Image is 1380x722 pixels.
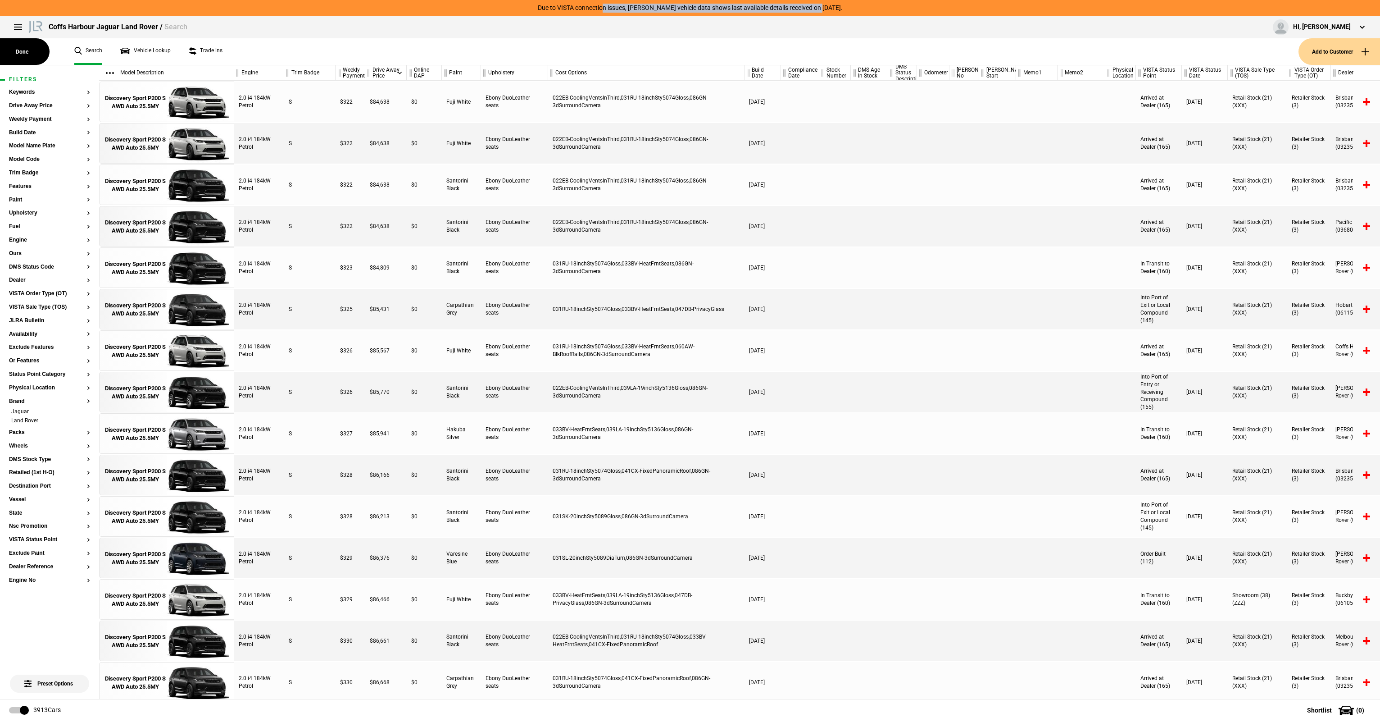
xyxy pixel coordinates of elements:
img: 18227005_thumb.jpeg [167,165,229,206]
img: 18296138_thumb.jpeg [167,331,229,371]
button: Model Code [9,156,90,163]
div: $326 [336,372,365,412]
button: Availability [9,331,90,338]
div: 2.0 i4 184kW Petrol [234,82,284,122]
span: Shortlist [1307,707,1332,713]
button: Status Point Category [9,371,90,378]
section: Fuel [9,224,90,237]
a: Search [74,38,102,65]
div: Arrived at Dealer (165) [1136,165,1182,205]
div: Ebony DuoLeather seats [481,289,548,329]
div: $322 [336,82,365,122]
div: Discovery Sport P200 S AWD Auto 25.5MY [104,343,167,359]
div: 2.0 i4 184kW Petrol [234,289,284,329]
div: Discovery Sport P200 S AWD Auto 25.5MY [104,426,167,442]
li: Jaguar [9,408,90,417]
img: 18168601_thumb.jpeg [167,414,229,454]
a: Discovery Sport P200 S AWD Auto 25.5MY [104,580,167,620]
div: S [284,206,336,247]
a: Discovery Sport P200 S AWD Auto 25.5MY [104,414,167,454]
div: VISTA Status Point [1136,65,1181,81]
div: 022EB-CoolingVentsInThird,031RU-18inchSty5074Gloss,086GN-3dSurroundCamera [548,165,744,205]
div: S [284,123,336,164]
div: Discovery Sport P200 S AWD Auto 25.5MY [104,675,167,691]
div: [DATE] [1182,455,1228,495]
div: $327 [336,413,365,454]
div: Discovery Sport P200 S AWD Auto 25.5MY [104,302,167,318]
div: S [284,372,336,412]
section: VISTA Status Point [9,537,90,550]
div: [DATE] [744,372,781,412]
button: Engine [9,237,90,243]
div: Retail Stock (21) (XXX) [1228,206,1287,247]
section: BrandJaguarLand Rover [9,398,90,430]
div: Ebony DuoLeather seats [481,82,548,122]
div: S [284,330,336,371]
div: 031RU-18inchSty5074Gloss,033BV-HeatFrntSeats,086GN-3dSurroundCamera [548,247,744,288]
div: $0 [407,247,442,288]
section: Trim Badge [9,170,90,183]
div: Memo2 [1058,65,1105,81]
div: $86,166 [365,455,407,495]
div: $84,638 [365,123,407,164]
div: Retailer Stock (3) [1287,289,1331,329]
div: $0 [407,330,442,371]
button: Paint [9,197,90,203]
div: Arrived at Dealer (165) [1136,330,1182,371]
div: Odometer [917,65,949,81]
div: Ebony DuoLeather seats [481,413,548,454]
div: Discovery Sport P200 S AWD Auto 25.5MY [104,94,167,110]
div: Retail Stock (21) (XXX) [1228,123,1287,164]
button: Weekly Payment [9,116,90,123]
section: Upholstery [9,210,90,224]
button: Vessel [9,497,90,503]
div: $323 [336,247,365,288]
section: Dealer [9,277,90,291]
a: Discovery Sport P200 S AWD Auto 25.5MY [104,289,167,330]
section: VISTA Order Type (OT) [9,291,90,304]
div: Retailer Stock (3) [1287,372,1331,412]
img: 18227004_thumb.jpeg [167,123,229,164]
div: Retailer Stock (3) [1287,455,1331,495]
div: Retail Stock (21) (XXX) [1228,247,1287,288]
div: Ebony DuoLeather seats [481,455,548,495]
a: Discovery Sport P200 S AWD Auto 25.5MY [104,663,167,703]
div: 031RU-18inchSty5074Gloss,041CX-FixedPanoramicRoof,086GN-3dSurroundCamera [548,455,744,495]
div: Arrived at Dealer (165) [1136,455,1182,495]
button: Keywords [9,89,90,96]
button: DMS Status Code [9,264,90,270]
div: 2.0 i4 184kW Petrol [234,455,284,495]
div: VISTA Status Date [1182,65,1227,81]
div: Arrived at Dealer (165) [1136,123,1182,164]
div: Retailer Stock (3) [1287,123,1331,164]
div: Retailer Stock (3) [1287,82,1331,122]
div: Ebony DuoLeather seats [481,330,548,371]
div: Retail Stock (21) (XXX) [1228,372,1287,412]
div: [DATE] [744,165,781,205]
div: Retail Stock (21) (XXX) [1228,165,1287,205]
button: Exclude Paint [9,550,90,557]
div: Fuji White [442,82,481,122]
section: Physical Location [9,385,90,398]
button: VISTA Status Point [9,537,90,543]
li: Land Rover [9,417,90,426]
div: S [284,455,336,495]
img: 18134828_thumb.jpeg [167,455,229,496]
div: Discovery Sport P200 S AWD Auto 25.5MY [104,177,167,193]
section: Packs [9,430,90,443]
button: Retailed (1st H-O) [9,470,90,476]
div: Retailer Stock (3) [1287,247,1331,288]
div: Arrived at Dealer (165) [1136,82,1182,122]
button: Dealer [9,277,90,283]
section: Nsc Promotion [9,523,90,537]
div: S [284,289,336,329]
a: Discovery Sport P200 S AWD Auto 25.5MY [104,165,167,206]
a: Discovery Sport P200 S AWD Auto 25.5MY [104,123,167,164]
button: Destination Port [9,483,90,489]
div: $85,567 [365,330,407,371]
img: 18316244_thumb.jpeg [167,372,229,413]
div: 2.0 i4 184kW Petrol [234,330,284,371]
button: Physical Location [9,385,90,391]
h1: Filters [9,77,90,82]
div: $322 [336,123,365,164]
